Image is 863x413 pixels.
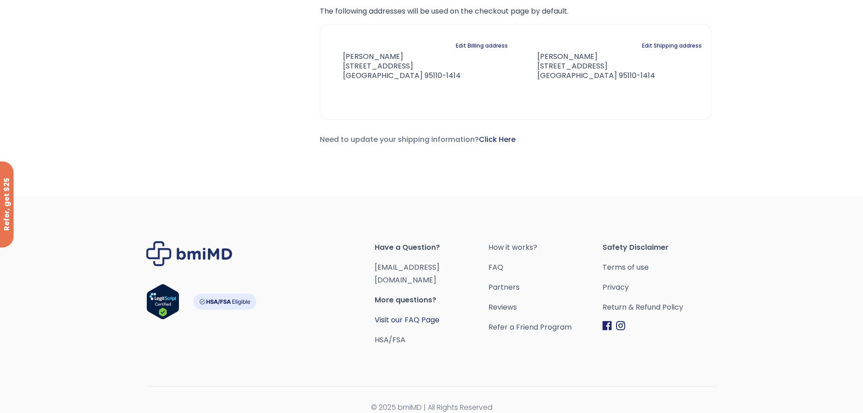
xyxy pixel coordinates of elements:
[146,284,179,324] a: Verify LegitScript Approval for www.bmimd.com
[603,301,717,314] a: Return & Refund Policy
[523,52,655,80] address: [PERSON_NAME] [STREET_ADDRESS] [GEOGRAPHIC_DATA] 95110-1414
[146,284,179,320] img: Verify Approval for www.bmimd.com
[616,321,625,330] img: Instagram
[320,5,711,18] p: The following addresses will be used on the checkout page by default.
[479,134,516,145] a: Click Here
[146,241,232,266] img: Brand Logo
[456,39,508,52] a: Edit Billing address
[320,134,516,145] span: Need to update your shipping information?
[375,262,439,285] a: [EMAIL_ADDRESS][DOMAIN_NAME]
[603,321,612,330] img: Facebook
[603,261,717,274] a: Terms of use
[375,335,405,345] a: HSA/FSA
[488,281,603,294] a: Partners
[329,52,461,80] address: [PERSON_NAME] [STREET_ADDRESS] [GEOGRAPHIC_DATA] 95110-1414
[488,321,603,334] a: Refer a Friend Program
[488,261,603,274] a: FAQ
[375,241,489,254] span: Have a Question?
[603,281,717,294] a: Privacy
[488,241,603,254] a: How it works?
[375,294,489,306] span: More questions?
[193,294,256,310] img: HSA-FSA
[488,301,603,314] a: Reviews
[603,241,717,254] span: Safety Disclaimer
[375,315,439,325] a: Visit our FAQ Page
[642,39,702,52] a: Edit Shipping address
